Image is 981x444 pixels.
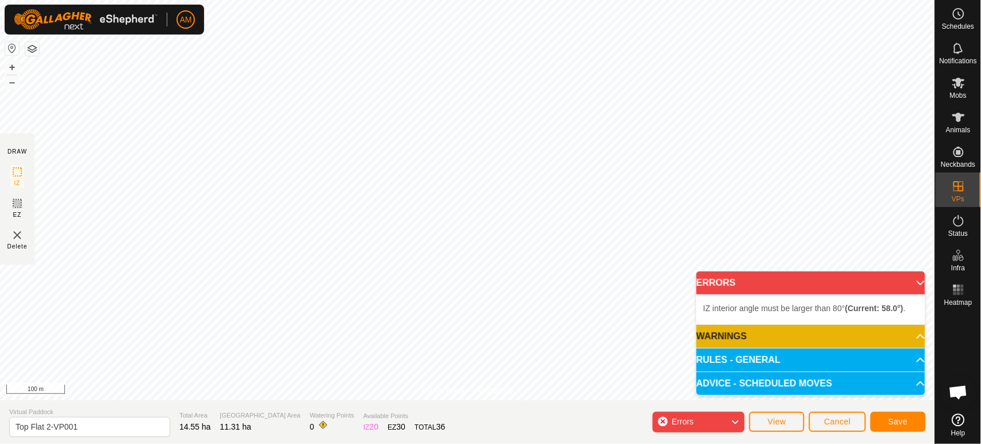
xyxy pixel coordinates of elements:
[5,75,19,89] button: –
[14,179,21,187] span: IZ
[696,294,925,324] p-accordion-content: ERRORS
[749,412,804,432] button: View
[941,161,975,168] span: Neckbands
[940,58,977,64] span: Notifications
[696,355,781,365] span: RULES - GENERAL
[310,422,315,431] span: 0
[950,92,967,99] span: Mobs
[13,210,22,219] span: EZ
[14,9,158,30] img: Gallagher Logo
[696,349,925,372] p-accordion-header: RULES - GENERAL
[845,304,903,313] b: (Current: 58.0°)
[871,412,926,432] button: Save
[936,409,981,441] a: Help
[388,421,405,433] div: EZ
[7,147,27,156] div: DRAW
[10,228,24,242] img: VP
[25,42,39,56] button: Map Layers
[942,23,974,30] span: Schedules
[220,411,301,420] span: [GEOGRAPHIC_DATA] Area
[9,407,170,417] span: Virtual Paddock
[363,421,378,433] div: IZ
[179,422,211,431] span: 14.55 ha
[310,411,354,420] span: Watering Points
[5,41,19,55] button: Reset Map
[941,375,976,409] a: Open chat
[696,379,832,388] span: ADVICE - SCHEDULED MOVES
[370,422,379,431] span: 20
[5,60,19,74] button: +
[397,422,406,431] span: 30
[479,385,513,396] a: Contact Us
[180,14,192,26] span: AM
[824,417,851,426] span: Cancel
[809,412,866,432] button: Cancel
[696,271,925,294] p-accordion-header: ERRORS
[363,411,445,421] span: Available Points
[220,422,252,431] span: 11.31 ha
[672,417,693,426] span: Errors
[944,299,972,306] span: Heatmap
[696,278,735,288] span: ERRORS
[946,127,971,133] span: Animals
[7,242,28,251] span: Delete
[696,325,925,348] p-accordion-header: WARNINGS
[951,265,965,271] span: Infra
[696,332,747,341] span: WARNINGS
[179,411,211,420] span: Total Area
[696,372,925,395] p-accordion-header: ADVICE - SCHEDULED MOVES
[422,385,465,396] a: Privacy Policy
[768,417,786,426] span: View
[888,417,908,426] span: Save
[703,304,906,313] span: IZ interior angle must be larger than 80° .
[948,230,968,237] span: Status
[952,196,964,202] span: VPs
[415,421,445,433] div: TOTAL
[951,430,965,437] span: Help
[436,422,446,431] span: 36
